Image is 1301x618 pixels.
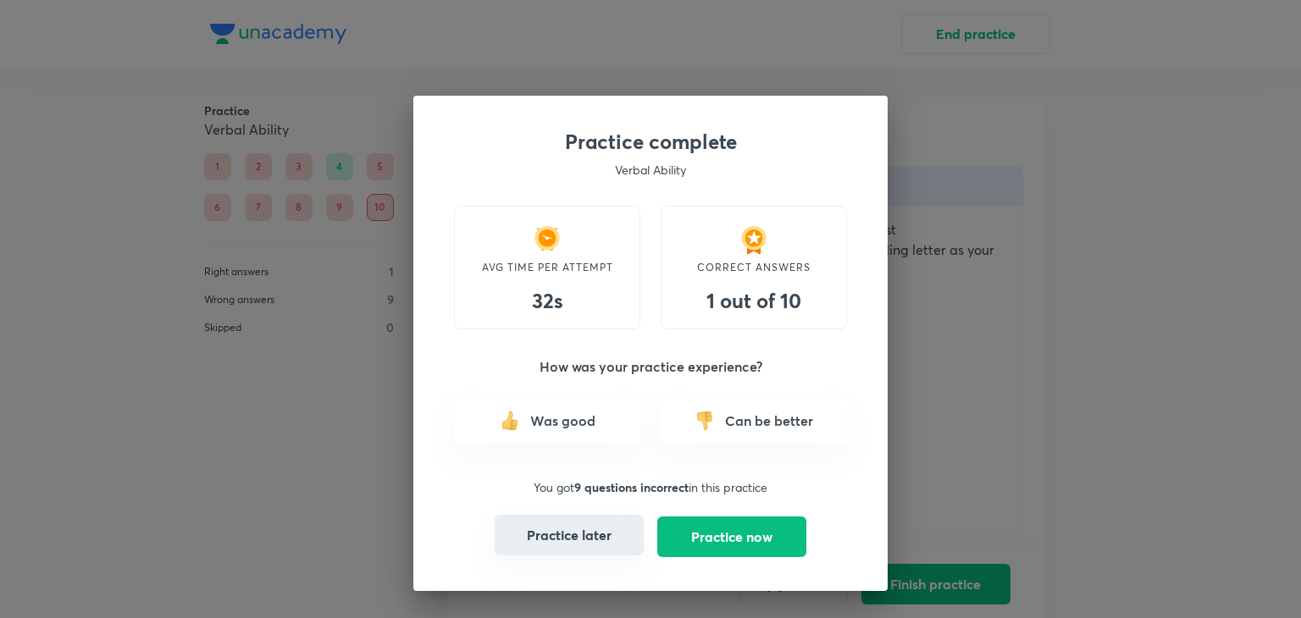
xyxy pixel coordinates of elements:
[454,356,847,377] h5: How was your practice experience?
[454,161,847,179] p: Verbal Ability
[530,411,595,431] p: Was good
[695,411,715,431] img: feedback-icon
[678,289,829,313] h3: 1 out of 10
[725,411,813,431] p: Can be better
[530,223,564,257] img: time taken
[500,411,520,431] img: feedback-icon
[472,289,623,313] h3: 32s
[495,515,644,555] button: Practice later
[657,516,806,557] button: Practice now
[454,478,847,496] p: You got in this practice
[737,223,771,257] img: medal
[678,260,829,275] p: CORRECT ANSWERS
[454,130,847,154] h3: Practice complete
[472,260,623,275] p: AVG TIME PER ATTEMPT
[574,479,689,495] strong: 9 questions incorrect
